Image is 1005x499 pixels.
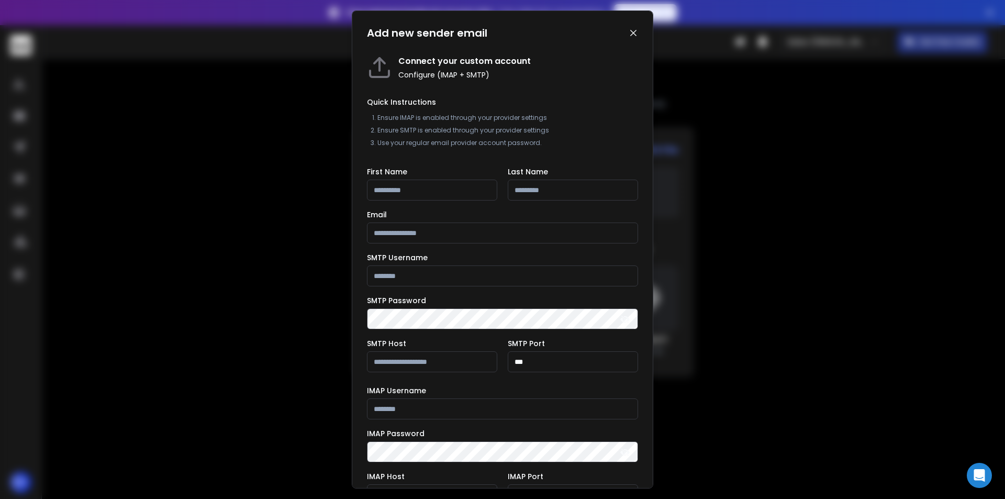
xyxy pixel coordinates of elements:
label: IMAP Username [367,387,426,394]
label: Email [367,211,387,218]
label: SMTP Username [367,254,428,261]
div: Open Intercom Messenger [967,463,992,488]
li: Use your regular email provider account password. [377,139,638,147]
label: IMAP Port [508,473,543,480]
p: Configure (IMAP + SMTP) [398,70,531,80]
label: IMAP Host [367,473,405,480]
h2: Quick Instructions [367,97,638,107]
h1: Add new sender email [367,26,487,40]
label: Last Name [508,168,548,175]
li: Ensure IMAP is enabled through your provider settings [377,114,638,122]
h1: Connect your custom account [398,55,531,68]
label: SMTP Port [508,340,545,347]
label: IMAP Password [367,430,425,437]
li: Ensure SMTP is enabled through your provider settings [377,126,638,135]
label: SMTP Password [367,297,426,304]
label: First Name [367,168,407,175]
label: SMTP Host [367,340,406,347]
